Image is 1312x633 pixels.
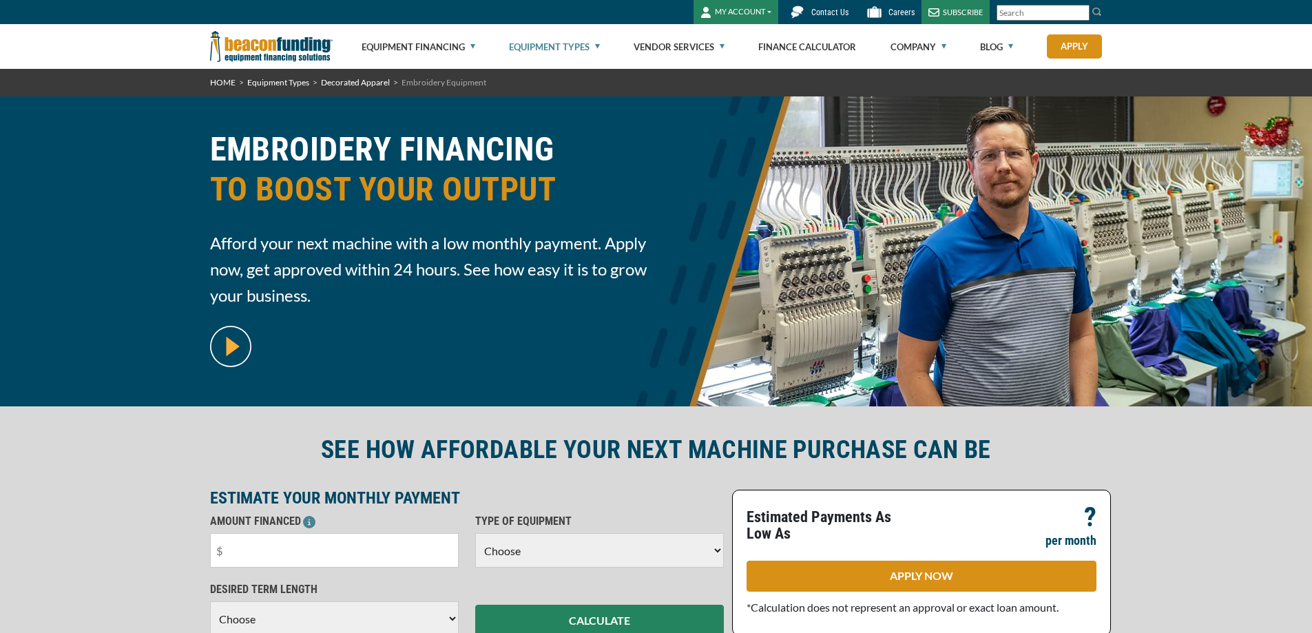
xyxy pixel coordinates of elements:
[747,509,913,542] p: Estimated Payments As Low As
[891,25,946,69] a: Company
[747,561,1096,592] a: APPLY NOW
[210,129,648,220] h1: EMBROIDERY FINANCING
[1084,509,1096,526] p: ?
[997,5,1090,21] input: Search
[1075,8,1086,19] a: Clear search text
[210,581,459,598] p: DESIRED TERM LENGTH
[247,77,309,87] a: Equipment Types
[1047,34,1102,59] a: Apply
[634,25,725,69] a: Vendor Services
[210,326,251,367] img: video modal pop-up play button
[210,169,648,209] span: TO BOOST YOUR OUTPUT
[509,25,600,69] a: Equipment Types
[210,490,724,506] p: ESTIMATE YOUR MONTHLY PAYMENT
[210,513,459,530] p: AMOUNT FINANCED
[1092,6,1103,17] img: Search
[210,24,333,69] img: Beacon Funding Corporation logo
[402,77,486,87] span: Embroidery Equipment
[747,601,1059,614] span: *Calculation does not represent an approval or exact loan amount.
[475,513,724,530] p: TYPE OF EQUIPMENT
[210,230,648,309] span: Afford your next machine with a low monthly payment. Apply now, get approved within 24 hours. See...
[210,533,459,568] input: $
[210,434,1103,466] h2: SEE HOW AFFORDABLE YOUR NEXT MACHINE PURCHASE CAN BE
[362,25,475,69] a: Equipment Financing
[811,8,848,17] span: Contact Us
[210,77,236,87] a: HOME
[758,25,856,69] a: Finance Calculator
[1045,532,1096,549] p: per month
[888,8,915,17] span: Careers
[321,77,390,87] a: Decorated Apparel
[980,25,1013,69] a: Blog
